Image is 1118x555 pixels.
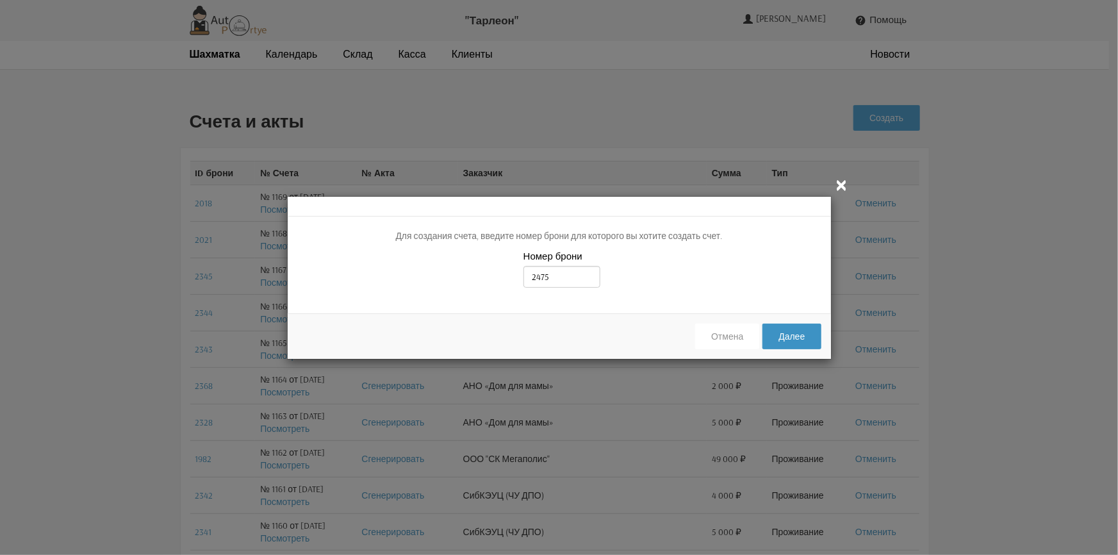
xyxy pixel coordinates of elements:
button: Закрыть [834,177,850,193]
label: Номер брони [523,249,582,263]
i:  [834,177,850,192]
button: Отмена [695,324,759,349]
button: Далее [762,324,821,349]
p: Для создания счета, введите номер брони для которого вы хотите создать счет. [297,229,821,243]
